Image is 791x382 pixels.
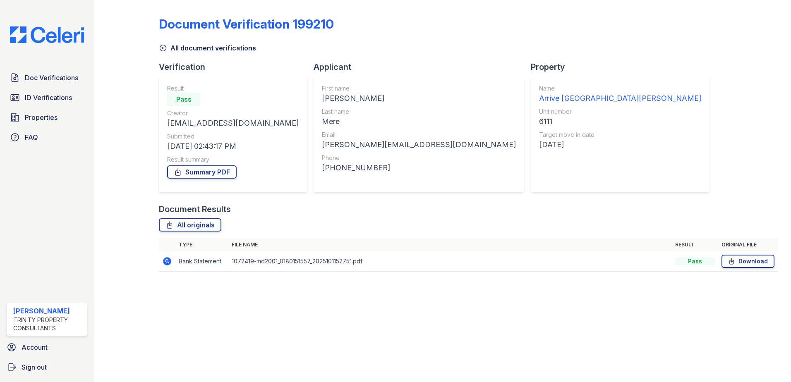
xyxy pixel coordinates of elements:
span: Account [22,342,48,352]
div: Last name [322,107,516,116]
div: First name [322,84,516,93]
th: Original file [718,238,778,251]
div: Document Results [159,203,231,215]
th: Type [175,238,228,251]
div: Result [167,84,299,93]
th: File name [228,238,672,251]
div: [PERSON_NAME] [13,306,84,316]
div: [PERSON_NAME][EMAIL_ADDRESS][DOMAIN_NAME] [322,139,516,150]
div: Pass [167,93,200,106]
div: 6111 [539,116,701,127]
div: Result summary [167,155,299,164]
span: ID Verifications [25,93,72,103]
div: Applicant [314,61,531,73]
div: [EMAIL_ADDRESS][DOMAIN_NAME] [167,117,299,129]
span: Doc Verifications [25,73,78,83]
a: ID Verifications [7,89,87,106]
div: Verification [159,61,314,73]
th: Result [672,238,718,251]
div: Mere [322,116,516,127]
div: [DATE] [539,139,701,150]
div: [DATE] 02:43:17 PM [167,141,299,152]
div: Creator [167,109,299,117]
div: [PERSON_NAME] [322,93,516,104]
span: FAQ [25,132,38,142]
span: Sign out [22,362,47,372]
a: Summary PDF [167,165,237,179]
span: Properties [25,112,58,122]
div: Document Verification 199210 [159,17,334,31]
div: Unit number [539,107,701,116]
a: Sign out [3,359,91,375]
img: CE_Logo_Blue-a8612792a0a2168367f1c8372b55b34899dd931a85d93a1a3d3e32e68fde9ad4.png [3,26,91,43]
div: [PHONE_NUMBER] [322,162,516,174]
a: All originals [159,218,221,232]
div: Pass [675,257,715,265]
td: Bank Statement [175,251,228,272]
td: 1072419-md2001_0180151557_2025101152751.pdf [228,251,672,272]
a: All document verifications [159,43,256,53]
div: Submitted [167,132,299,141]
div: Phone [322,154,516,162]
div: Name [539,84,701,93]
a: FAQ [7,129,87,146]
div: Arrive [GEOGRAPHIC_DATA][PERSON_NAME] [539,93,701,104]
a: Account [3,339,91,356]
a: Doc Verifications [7,69,87,86]
div: Trinity Property Consultants [13,316,84,332]
div: Email [322,131,516,139]
a: Download [721,255,774,268]
div: Property [531,61,716,73]
a: Name Arrive [GEOGRAPHIC_DATA][PERSON_NAME] [539,84,701,104]
div: Target move in date [539,131,701,139]
a: Properties [7,109,87,126]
